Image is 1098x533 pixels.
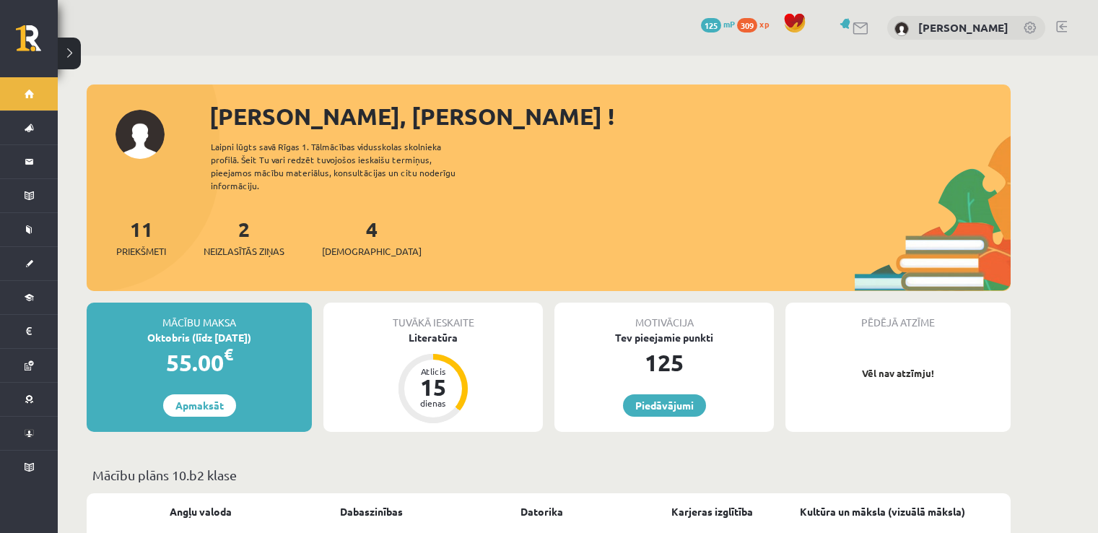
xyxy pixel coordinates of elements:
span: 309 [737,18,757,32]
span: Priekšmeti [116,244,166,259]
a: 125 mP [701,18,735,30]
div: dienas [411,399,455,407]
div: Oktobris (līdz [DATE]) [87,330,312,345]
a: 4[DEMOGRAPHIC_DATA] [322,216,422,259]
span: 125 [701,18,721,32]
span: Neizlasītās ziņas [204,244,284,259]
span: [DEMOGRAPHIC_DATA] [322,244,422,259]
a: Dabaszinības [340,504,403,519]
a: [PERSON_NAME] [918,20,1008,35]
div: Tev pieejamie punkti [554,330,774,345]
div: 55.00 [87,345,312,380]
a: Angļu valoda [170,504,232,519]
p: Vēl nav atzīmju! [793,366,1003,381]
span: xp [759,18,769,30]
div: Literatūra [323,330,543,345]
a: Kultūra un māksla (vizuālā māksla) [800,504,965,519]
a: Literatūra Atlicis 15 dienas [323,330,543,425]
div: 15 [411,376,455,399]
a: 2Neizlasītās ziņas [204,216,284,259]
img: Artūrs Reinis Valters [894,22,909,36]
div: Pēdējā atzīme [785,303,1011,330]
div: Laipni lūgts savā Rīgas 1. Tālmācības vidusskolas skolnieka profilā. Šeit Tu vari redzēt tuvojošo... [211,140,481,192]
p: Mācību plāns 10.b2 klase [92,465,1005,485]
span: € [224,344,233,365]
span: mP [723,18,735,30]
div: Motivācija [554,303,774,330]
a: 309 xp [737,18,776,30]
a: Piedāvājumi [623,394,706,417]
a: Rīgas 1. Tālmācības vidusskola [16,25,58,61]
div: [PERSON_NAME], [PERSON_NAME] ! [209,99,1011,134]
a: 11Priekšmeti [116,216,166,259]
div: Tuvākā ieskaite [323,303,543,330]
a: Karjeras izglītība [671,504,753,519]
div: Atlicis [411,367,455,376]
a: Datorika [520,504,563,519]
div: Mācību maksa [87,303,312,330]
div: 125 [554,345,774,380]
a: Apmaksāt [163,394,236,417]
